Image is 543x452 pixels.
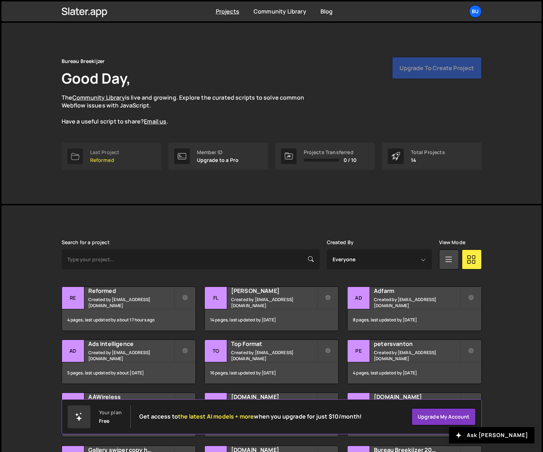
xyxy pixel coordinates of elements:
small: Created by [EMAIL_ADDRESS][DOMAIN_NAME] [374,349,460,362]
a: Email us [144,117,166,125]
button: Ask [PERSON_NAME] [449,427,534,443]
h2: AAWireless [88,393,174,401]
a: Gi [DOMAIN_NAME] Created by [EMAIL_ADDRESS][DOMAIN_NAME] 7 pages, last updated by [DATE] [204,393,339,437]
div: To [205,340,227,362]
h2: Reformed [88,287,174,295]
a: AA AAWireless Created by [EMAIL_ADDRESS][DOMAIN_NAME] 5 pages, last updated by about [DATE] [62,393,196,437]
a: Last Project Reformed [62,143,161,170]
a: Re Reformed Created by [EMAIL_ADDRESS][DOMAIN_NAME] 4 pages, last updated by about 17 hours ago [62,287,196,331]
div: Member ID [197,149,239,155]
a: Ad Adfarm Created by [EMAIL_ADDRESS][DOMAIN_NAME] 8 pages, last updated by [DATE] [347,287,481,331]
div: Ad [348,287,370,309]
a: Hu [DOMAIN_NAME] Created by [EMAIL_ADDRESS][DOMAIN_NAME] 6 pages, last updated by [DATE] [347,393,481,437]
label: Created By [327,240,354,245]
a: Blog [320,7,333,15]
input: Type your project... [62,249,320,269]
a: To Top Format Created by [EMAIL_ADDRESS][DOMAIN_NAME] 16 pages, last updated by [DATE] [204,340,339,384]
div: 8 pages, last updated by [DATE] [348,309,481,331]
div: Projects Transferred [304,149,357,155]
small: Created by [EMAIL_ADDRESS][DOMAIN_NAME] [231,349,317,362]
label: Search for a project [62,240,110,245]
p: Reformed [90,157,120,163]
a: Projects [216,7,239,15]
small: Created by [EMAIL_ADDRESS][DOMAIN_NAME] [88,349,174,362]
a: Upgrade my account [412,408,476,425]
div: Your plan [99,410,122,415]
div: 16 pages, last updated by [DATE] [205,362,338,384]
h2: Top Format [231,340,317,348]
p: The is live and growing. Explore the curated scripts to solve common Webflow issues with JavaScri... [62,94,318,126]
a: Community Library [254,7,306,15]
label: View Mode [439,240,465,245]
div: Fl [205,287,227,309]
div: 5 pages, last updated by about [DATE] [62,362,195,384]
div: Ad [62,340,84,362]
a: Community Library [72,94,125,101]
div: Total Projects [411,149,445,155]
h2: [DOMAIN_NAME] [231,393,317,401]
a: pe petersvanton Created by [EMAIL_ADDRESS][DOMAIN_NAME] 4 pages, last updated by [DATE] [347,340,481,384]
a: Ad Ads Intelligence Created by [EMAIL_ADDRESS][DOMAIN_NAME] 5 pages, last updated by about [DATE] [62,340,196,384]
small: Created by [EMAIL_ADDRESS][DOMAIN_NAME] [231,296,317,309]
div: Last Project [90,149,120,155]
div: pe [348,340,370,362]
a: Fl [PERSON_NAME] Created by [EMAIL_ADDRESS][DOMAIN_NAME] 14 pages, last updated by [DATE] [204,287,339,331]
div: Gi [205,393,227,415]
small: Created by [EMAIL_ADDRESS][DOMAIN_NAME] [374,296,460,309]
div: 14 pages, last updated by [DATE] [205,309,338,331]
h2: [PERSON_NAME] [231,287,317,295]
span: the latest AI models + more [178,412,254,420]
h2: Ads Intelligence [88,340,174,348]
small: Created by [EMAIL_ADDRESS][DOMAIN_NAME] [88,296,174,309]
p: Upgrade to a Pro [197,157,239,163]
div: AA [62,393,84,415]
div: 4 pages, last updated by [DATE] [348,362,481,384]
h2: Adfarm [374,287,460,295]
div: Hu [348,393,370,415]
div: Free [99,418,110,424]
p: 14 [411,157,445,163]
h1: Good Day, [62,68,131,88]
div: Re [62,287,84,309]
span: 0 / 10 [344,157,357,163]
h2: [DOMAIN_NAME] [374,393,460,401]
div: 4 pages, last updated by about 17 hours ago [62,309,195,331]
h2: Get access to when you upgrade for just $10/month! [139,413,362,420]
div: Bureau Breekijzer [62,57,105,65]
a: Bu [469,5,482,18]
h2: petersvanton [374,340,460,348]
